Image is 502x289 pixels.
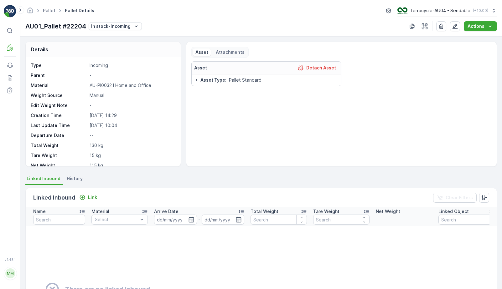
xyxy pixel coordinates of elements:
a: Pallet [43,8,55,13]
p: - [198,216,200,223]
p: Weight Source [31,92,87,99]
p: AU01_Pallet #22204 [25,22,86,31]
a: Homepage [27,9,34,15]
p: 130 kg [90,142,174,149]
p: AU-PI0032 I Home and Office [90,82,174,89]
span: Linked Inbound [27,175,60,182]
div: MM [5,268,15,278]
p: ( +10:00 ) [473,8,488,13]
button: Actions [464,21,497,31]
input: Search [251,215,307,225]
p: Detach Asset [306,65,336,71]
p: Linked Inbound [33,193,75,202]
p: Details [31,46,48,53]
p: Departure Date [31,132,87,139]
span: v 1.48.1 [4,258,16,261]
p: Last Update Time [31,122,87,129]
p: Total Weight [31,142,87,149]
span: Asset Type : [200,77,226,83]
button: Link [77,194,100,201]
p: Clear Filters [446,195,473,201]
p: Type [31,62,87,68]
p: 15 kg [90,152,174,159]
p: Tare Weight [313,208,339,215]
span: Pallet Standard [229,77,261,83]
p: Creation Time [31,112,87,119]
p: Link [88,194,97,200]
p: 115 kg [90,162,174,169]
p: Net Weight [31,162,87,169]
p: Total Weight [251,208,278,215]
p: Asset [194,65,207,71]
p: Arrive Date [154,208,179,215]
p: Name [33,208,46,215]
p: [DATE] 14:29 [90,112,174,119]
span: Pallet Details [64,8,96,14]
p: Net Weight [376,208,400,215]
p: Select [95,216,138,223]
input: Search [438,215,495,225]
p: Incoming [90,62,174,68]
input: Search [313,215,370,225]
p: - [90,72,174,79]
p: In stock-Incoming [91,23,131,29]
img: terracycle_logo.png [397,7,407,14]
p: Manual [90,92,174,99]
p: Asset [195,49,208,55]
img: logo [4,5,16,18]
button: In stock-Incoming [89,23,142,30]
span: History [67,175,83,182]
p: Material [31,82,87,89]
p: Parent [31,72,87,79]
input: dd/mm/yyyy [202,215,245,225]
p: - [90,102,174,109]
p: Tare Weight [31,152,87,159]
button: Detach Asset [295,64,339,72]
p: Edit Weight Note [31,102,87,109]
p: Material [91,208,109,215]
input: dd/mm/yyyy [154,215,197,225]
button: Clear Filters [433,193,477,203]
p: [DATE] 10:04 [90,122,174,129]
p: -- [90,132,174,139]
button: Terracycle-AU04 - Sendable(+10:00) [397,5,497,16]
p: Actions [468,23,484,29]
input: Search [33,215,85,225]
p: Terracycle-AU04 - Sendable [410,8,470,14]
button: MM [4,263,16,284]
p: Linked Object [438,208,469,215]
p: Attachments [216,49,245,55]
